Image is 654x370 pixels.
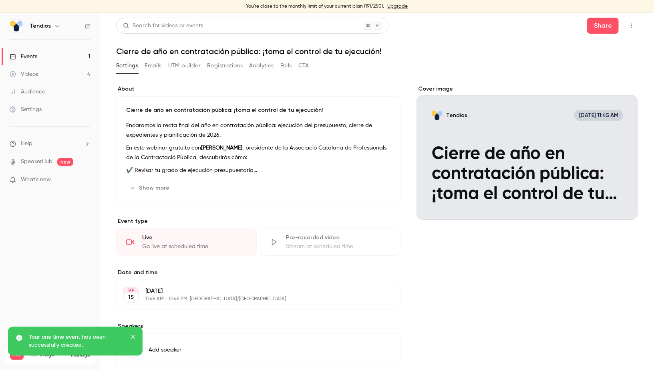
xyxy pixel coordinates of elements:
div: Audience [10,88,45,96]
h1: Cierre de año en contratación pública: ¡toma el control de tu ejecución! [116,47,638,56]
button: CTA [298,59,309,72]
img: Tendios [10,20,23,32]
button: close [131,333,136,343]
label: Cover image [417,85,638,93]
p: Event type [116,217,400,225]
div: Search for videos or events [123,22,203,30]
button: Add speaker [116,334,400,366]
button: Emails [145,59,161,72]
h6: Tendios [30,22,51,30]
span: What's new [21,176,51,184]
p: Encaramos la recta final del año en contratación pública: ejecución del presupuesto, cierre de ex... [126,121,390,140]
span: Add speaker [149,346,181,354]
label: Date and time [116,269,400,277]
label: About [116,85,400,93]
p: En este webinar gratuito con , presidente de la Associació Catalana de Professionals de la Contra... [126,143,390,162]
span: Help [21,140,32,148]
section: Cover image [417,85,638,220]
li: help-dropdown-opener [10,140,91,148]
p: Your one time event has been successfully created. [29,333,125,349]
div: Pre-recorded video [286,234,390,242]
div: Videos [10,70,38,78]
strong: [PERSON_NAME] [201,145,242,151]
p: Cierre de año en contratación pública: ¡toma el control de tu ejecución! [126,106,390,114]
span: new [57,158,73,166]
button: Show more [126,182,174,194]
div: Stream at scheduled time [286,243,390,251]
div: Live [142,234,247,242]
button: Registrations [207,59,243,72]
div: SEP [124,287,138,293]
button: Analytics [249,59,274,72]
div: LiveGo live at scheduled time [116,228,257,256]
p: 11:45 AM - 12:45 PM, [GEOGRAPHIC_DATA]/[GEOGRAPHIC_DATA] [145,296,358,302]
button: UTM builder [168,59,201,72]
p: ✔️ Revisar tu grado de ejecución presupuestaria [126,166,390,175]
p: [DATE] [145,287,358,295]
a: Upgrade [388,3,408,10]
p: 15 [128,293,134,301]
button: Settings [116,59,138,72]
div: Settings [10,105,42,113]
div: Go live at scheduled time [142,243,247,251]
div: Events [10,53,37,61]
button: Polls [280,59,292,72]
label: Speakers [116,322,400,330]
a: SpeakerHub [21,158,52,166]
div: Pre-recorded videoStream at scheduled time [260,228,400,256]
button: Share [587,18,619,34]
